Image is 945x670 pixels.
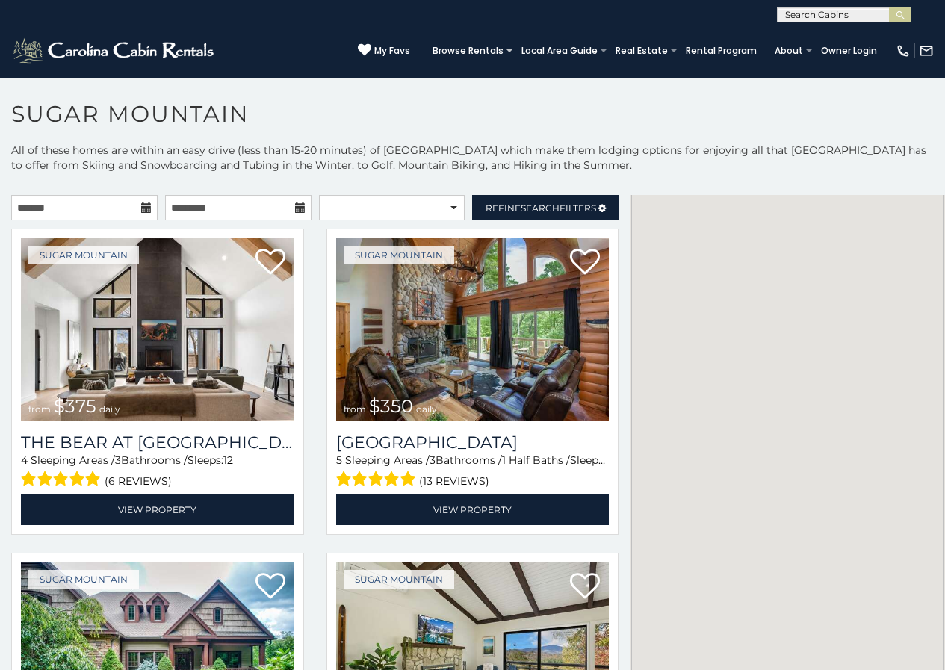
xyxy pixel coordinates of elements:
[28,403,51,415] span: from
[678,40,764,61] a: Rental Program
[54,395,96,417] span: $375
[28,246,139,264] a: Sugar Mountain
[99,403,120,415] span: daily
[115,453,121,467] span: 3
[336,494,610,525] a: View Property
[919,43,934,58] img: mail-regular-white.png
[223,453,233,467] span: 12
[344,403,366,415] span: from
[105,471,172,491] span: (6 reviews)
[21,238,294,421] a: from $375 daily
[344,570,454,589] a: Sugar Mountain
[416,403,437,415] span: daily
[472,195,619,220] a: RefineSearchFilters
[767,40,811,61] a: About
[344,246,454,264] a: Sugar Mountain
[486,202,596,214] span: Refine Filters
[896,43,911,58] img: phone-regular-white.png
[21,453,294,491] div: Sleeping Areas / Bathrooms / Sleeps:
[21,453,28,467] span: 4
[255,247,285,279] a: Add to favorites
[336,453,342,467] span: 5
[21,432,294,453] a: The Bear At [GEOGRAPHIC_DATA]
[336,432,610,453] h3: Grouse Moor Lodge
[608,40,675,61] a: Real Estate
[358,43,410,58] a: My Favs
[21,494,294,525] a: View Property
[502,453,570,467] span: 1 Half Baths /
[369,395,413,417] span: $350
[28,570,139,589] a: Sugar Mountain
[570,571,600,603] a: Add to favorites
[374,44,410,58] span: My Favs
[606,453,616,467] span: 12
[255,571,285,603] a: Add to favorites
[336,238,610,421] a: from $350 daily
[336,238,610,421] img: 1714398141_thumbnail.jpeg
[336,432,610,453] a: [GEOGRAPHIC_DATA]
[521,202,560,214] span: Search
[430,453,436,467] span: 3
[514,40,605,61] a: Local Area Guide
[419,471,489,491] span: (13 reviews)
[11,36,218,66] img: White-1-2.png
[21,238,294,421] img: 1714387646_thumbnail.jpeg
[336,453,610,491] div: Sleeping Areas / Bathrooms / Sleeps:
[425,40,511,61] a: Browse Rentals
[21,432,294,453] h3: The Bear At Sugar Mountain
[814,40,884,61] a: Owner Login
[570,247,600,279] a: Add to favorites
